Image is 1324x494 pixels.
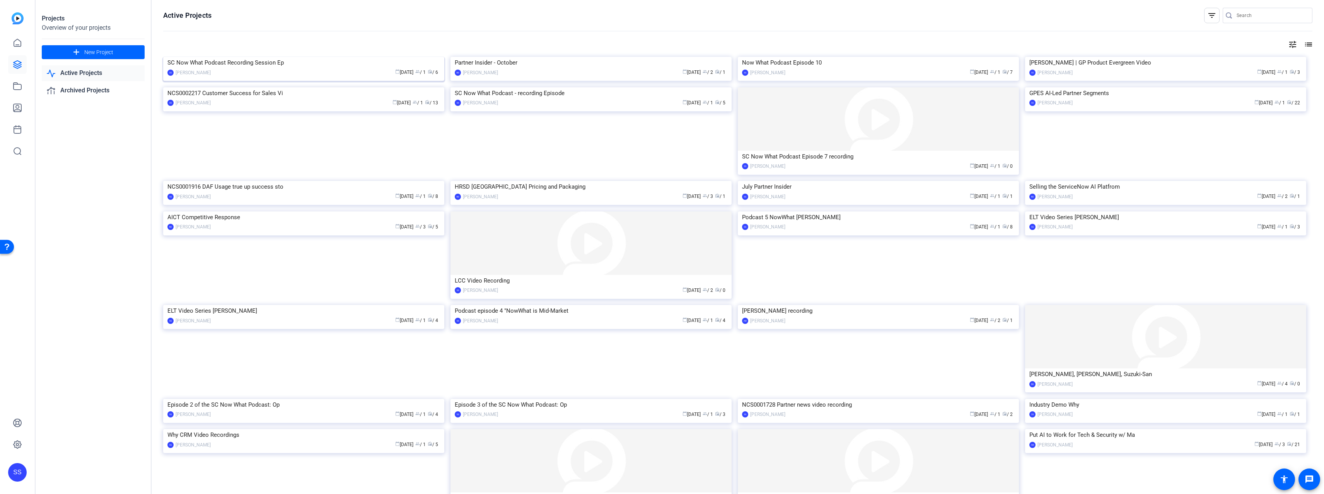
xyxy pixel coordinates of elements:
[395,224,413,230] span: [DATE]
[682,318,701,323] span: [DATE]
[428,193,432,198] span: radio
[413,100,417,104] span: group
[1037,193,1073,201] div: [PERSON_NAME]
[750,69,785,77] div: [PERSON_NAME]
[428,442,438,447] span: / 5
[167,70,174,76] div: SS
[970,317,974,322] span: calendar_today
[1288,40,1297,49] mat-icon: tune
[1277,69,1282,74] span: group
[428,69,432,74] span: radio
[1290,194,1300,199] span: / 1
[1277,224,1288,230] span: / 1
[1002,69,1007,74] span: radio
[703,194,713,199] span: / 3
[1257,224,1262,228] span: calendar_today
[1277,381,1282,385] span: group
[455,70,461,76] div: BD
[1254,100,1259,104] span: calendar_today
[455,100,461,106] div: SS
[415,318,426,323] span: / 1
[1237,11,1306,20] input: Search
[1029,442,1036,448] div: AM
[750,317,785,325] div: [PERSON_NAME]
[742,399,1015,411] div: NCS0001728 Partner news video recording
[428,411,432,416] span: radio
[415,70,426,75] span: / 1
[1287,442,1300,447] span: / 21
[682,411,687,416] span: calendar_today
[167,211,440,223] div: AICT Competitive Response
[1002,318,1013,323] span: / 1
[425,100,438,106] span: / 13
[455,287,461,293] div: SS
[1257,412,1275,417] span: [DATE]
[455,411,461,417] div: SS
[1277,224,1282,228] span: group
[1002,163,1007,168] span: radio
[395,193,400,198] span: calendar_today
[167,411,174,417] div: SS
[1275,441,1279,446] span: group
[1207,11,1217,20] mat-icon: filter_list
[1029,368,1302,380] div: [PERSON_NAME], [PERSON_NAME], Suzuki-San
[176,99,211,107] div: [PERSON_NAME]
[682,100,687,104] span: calendar_today
[1275,100,1285,106] span: / 1
[703,287,707,292] span: group
[455,275,727,286] div: LCC Video Recording
[715,411,720,416] span: radio
[1290,193,1294,198] span: radio
[415,194,426,199] span: / 1
[415,193,420,198] span: group
[682,288,701,293] span: [DATE]
[1257,194,1275,199] span: [DATE]
[1303,40,1312,49] mat-icon: list
[167,57,440,68] div: SC Now What Podcast Recording Session Ep
[395,194,413,199] span: [DATE]
[455,318,461,324] div: SS
[428,70,438,75] span: / 6
[415,224,420,228] span: group
[1002,193,1007,198] span: radio
[428,318,438,323] span: / 4
[395,224,400,228] span: calendar_today
[970,164,988,169] span: [DATE]
[1290,70,1300,75] span: / 3
[742,151,1015,162] div: SC Now What Podcast Episode 7 recording
[428,441,432,446] span: radio
[167,429,440,441] div: Why CRM Video Recordings
[1029,399,1302,411] div: Industry Demo Why
[1029,411,1036,417] div: SS
[715,287,720,292] span: radio
[970,193,974,198] span: calendar_today
[1290,381,1300,387] span: / 0
[1029,194,1036,200] div: BD
[455,57,727,68] div: Partner Insider - October
[990,70,1000,75] span: / 1
[415,441,420,446] span: group
[682,69,687,74] span: calendar_today
[742,70,748,76] div: SS
[1254,441,1259,446] span: calendar_today
[970,70,988,75] span: [DATE]
[42,65,145,81] a: Active Projects
[42,45,145,59] button: New Project
[703,411,707,416] span: group
[1290,224,1294,228] span: radio
[463,193,498,201] div: [PERSON_NAME]
[682,317,687,322] span: calendar_today
[395,70,413,75] span: [DATE]
[428,412,438,417] span: / 4
[1290,381,1294,385] span: radio
[970,411,974,416] span: calendar_today
[1287,100,1292,104] span: radio
[1277,411,1282,416] span: group
[742,163,748,169] div: SS
[395,411,400,416] span: calendar_today
[990,164,1000,169] span: / 1
[970,318,988,323] span: [DATE]
[1280,475,1289,484] mat-icon: accessibility
[1037,99,1073,107] div: [PERSON_NAME]
[1290,224,1300,230] span: / 3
